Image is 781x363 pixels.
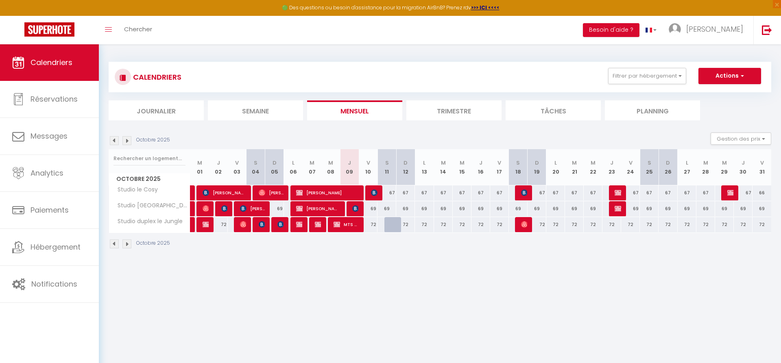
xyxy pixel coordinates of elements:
[31,94,78,104] span: Réservations
[715,201,734,216] div: 69
[471,217,490,232] div: 72
[31,279,77,289] span: Notifications
[136,136,170,144] p: Octobre 2025
[734,217,753,232] div: 72
[453,185,471,200] div: 67
[659,201,677,216] div: 69
[666,159,670,167] abbr: D
[760,159,764,167] abbr: V
[640,185,659,200] div: 67
[113,151,185,166] input: Rechercher un logement...
[385,159,389,167] abbr: S
[727,185,733,200] span: [PERSON_NAME]
[396,149,415,185] th: 12
[711,133,771,145] button: Gestion des prix
[404,159,408,167] abbr: D
[208,100,303,120] li: Semaine
[396,185,415,200] div: 67
[663,16,753,44] a: ... [PERSON_NAME]
[565,201,584,216] div: 69
[528,201,546,216] div: 69
[546,201,565,216] div: 69
[303,149,321,185] th: 07
[678,201,696,216] div: 69
[136,239,170,247] p: Octobre 2025
[753,201,771,216] div: 69
[273,159,277,167] abbr: D
[742,159,745,167] abbr: J
[715,149,734,185] th: 29
[31,168,63,178] span: Analytics
[110,201,192,210] span: Studio [GEOGRAPHIC_DATA]
[217,159,220,167] abbr: J
[423,159,425,167] abbr: L
[471,4,500,11] strong: >>> ICI <<<<
[434,201,453,216] div: 69
[340,149,359,185] th: 09
[490,201,509,216] div: 69
[584,149,602,185] th: 22
[190,217,194,233] a: [PERSON_NAME]
[415,201,434,216] div: 69
[554,159,557,167] abbr: L
[203,185,246,200] span: [PERSON_NAME]
[259,217,265,232] span: [PERSON_NAME]
[696,149,715,185] th: 28
[31,205,69,215] span: Paiements
[497,159,501,167] abbr: V
[471,201,490,216] div: 69
[621,201,640,216] div: 69
[221,201,227,216] span: [PERSON_NAME]
[734,201,753,216] div: 69
[572,159,577,167] abbr: M
[228,149,247,185] th: 03
[640,201,659,216] div: 69
[307,100,402,120] li: Mensuel
[371,185,377,200] span: [PERSON_NAME]
[734,185,753,200] div: 67
[506,100,601,120] li: Tâches
[696,185,715,200] div: 67
[640,217,659,232] div: 72
[296,185,358,200] span: [PERSON_NAME]
[715,217,734,232] div: 72
[546,185,565,200] div: 67
[406,100,502,120] li: Trimestre
[629,159,633,167] abbr: V
[377,185,396,200] div: 67
[648,159,651,167] abbr: S
[265,201,284,216] div: 69
[415,185,434,200] div: 67
[310,159,314,167] abbr: M
[703,159,708,167] abbr: M
[296,201,340,216] span: [PERSON_NAME]
[367,159,370,167] abbr: V
[605,100,700,120] li: Planning
[460,159,465,167] abbr: M
[584,217,602,232] div: 72
[678,217,696,232] div: 72
[434,185,453,200] div: 67
[584,185,602,200] div: 67
[479,159,482,167] abbr: J
[659,185,677,200] div: 67
[109,173,190,185] span: Octobre 2025
[615,201,621,216] span: [PERSON_NAME]
[490,149,509,185] th: 17
[352,201,358,216] span: [PERSON_NAME]
[359,149,377,185] th: 10
[640,149,659,185] th: 25
[621,217,640,232] div: 72
[359,217,377,232] div: 72
[203,217,209,232] span: [PERSON_NAME]
[528,217,546,232] div: 72
[696,217,715,232] div: 72
[265,149,284,185] th: 05
[521,185,527,200] span: [PERSON_NAME]
[415,217,434,232] div: 72
[753,149,771,185] th: 31
[509,201,528,216] div: 69
[235,159,239,167] abbr: V
[396,217,415,232] div: 72
[565,217,584,232] div: 72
